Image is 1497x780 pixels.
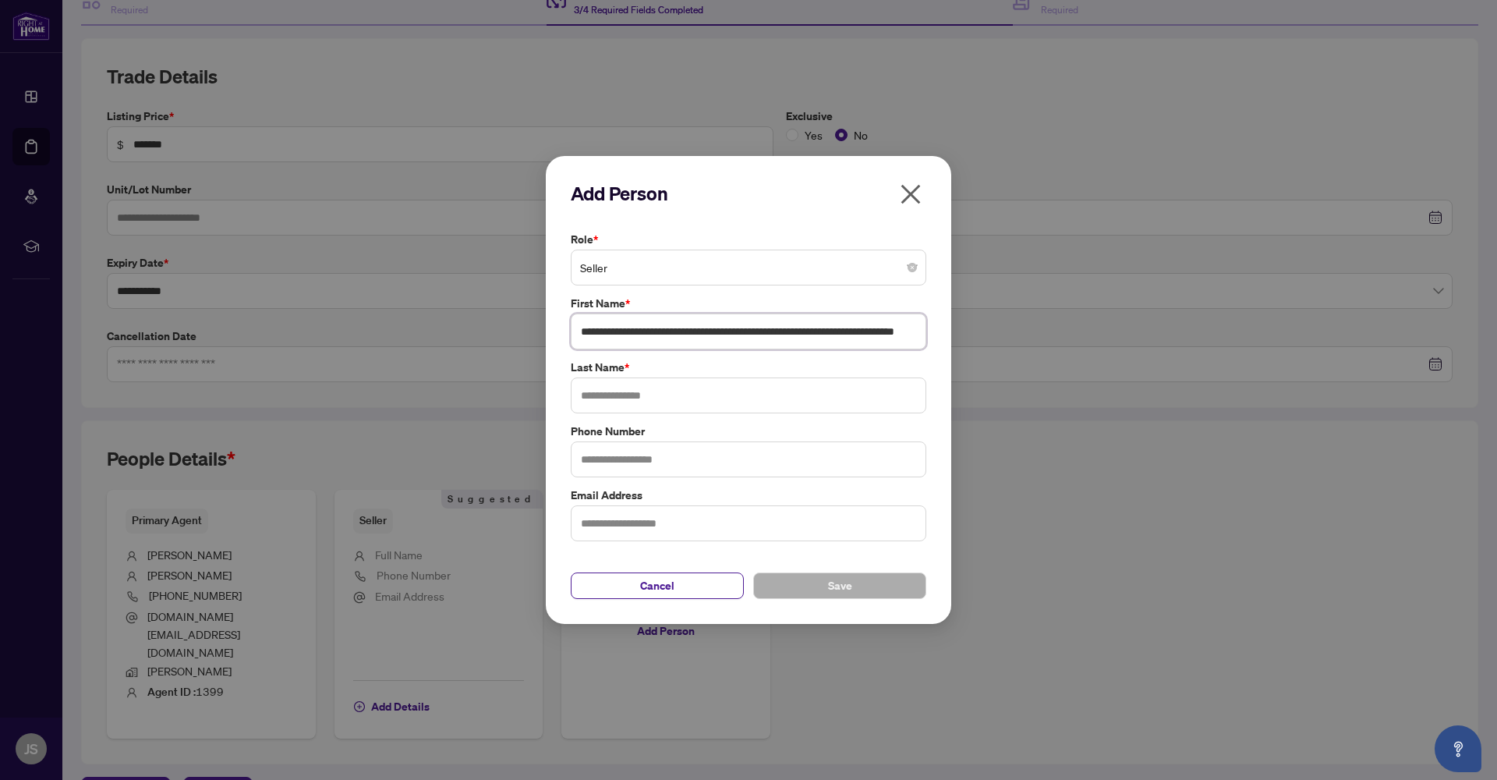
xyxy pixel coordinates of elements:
label: Email Address [571,487,926,504]
label: First Name [571,295,926,312]
span: Cancel [640,573,674,598]
span: Seller [580,253,917,282]
button: Open asap [1435,725,1481,772]
button: Cancel [571,573,744,599]
button: Save [753,573,926,599]
span: close-circle [908,263,917,272]
label: Phone Number [571,423,926,440]
label: Role [571,231,926,248]
label: Last Name [571,359,926,376]
span: close [898,182,923,207]
h2: Add Person [571,181,926,206]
